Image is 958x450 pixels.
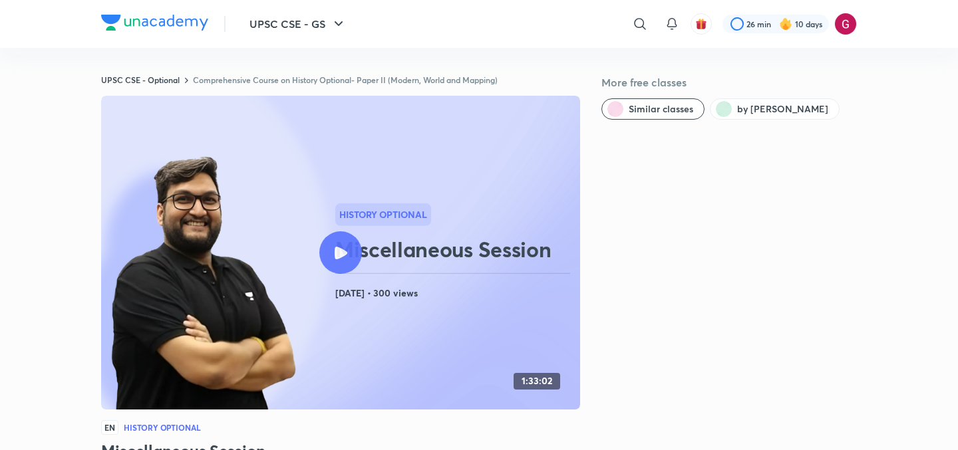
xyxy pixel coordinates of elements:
[124,423,201,431] h4: History Optional
[335,284,575,302] h4: [DATE] • 300 views
[691,13,712,35] button: avatar
[601,98,705,120] button: Similar classes
[101,420,118,435] span: EN
[601,74,857,90] h5: More free classes
[522,376,552,387] h4: 1:33:02
[737,102,828,116] span: by Abhishek Mishra
[834,13,857,35] img: Gargi Goswami
[101,74,180,85] a: UPSC CSE - Optional
[101,15,208,34] a: Company Logo
[695,18,707,30] img: avatar
[779,17,792,31] img: streak
[193,74,498,85] a: Comprehensive Course on History Optional- Paper II (Modern, World and Mapping)
[335,236,575,263] h2: Miscellaneous Session
[241,11,355,37] button: UPSC CSE - GS
[101,15,208,31] img: Company Logo
[710,98,840,120] button: by Abhishek Mishra
[629,102,693,116] span: Similar classes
